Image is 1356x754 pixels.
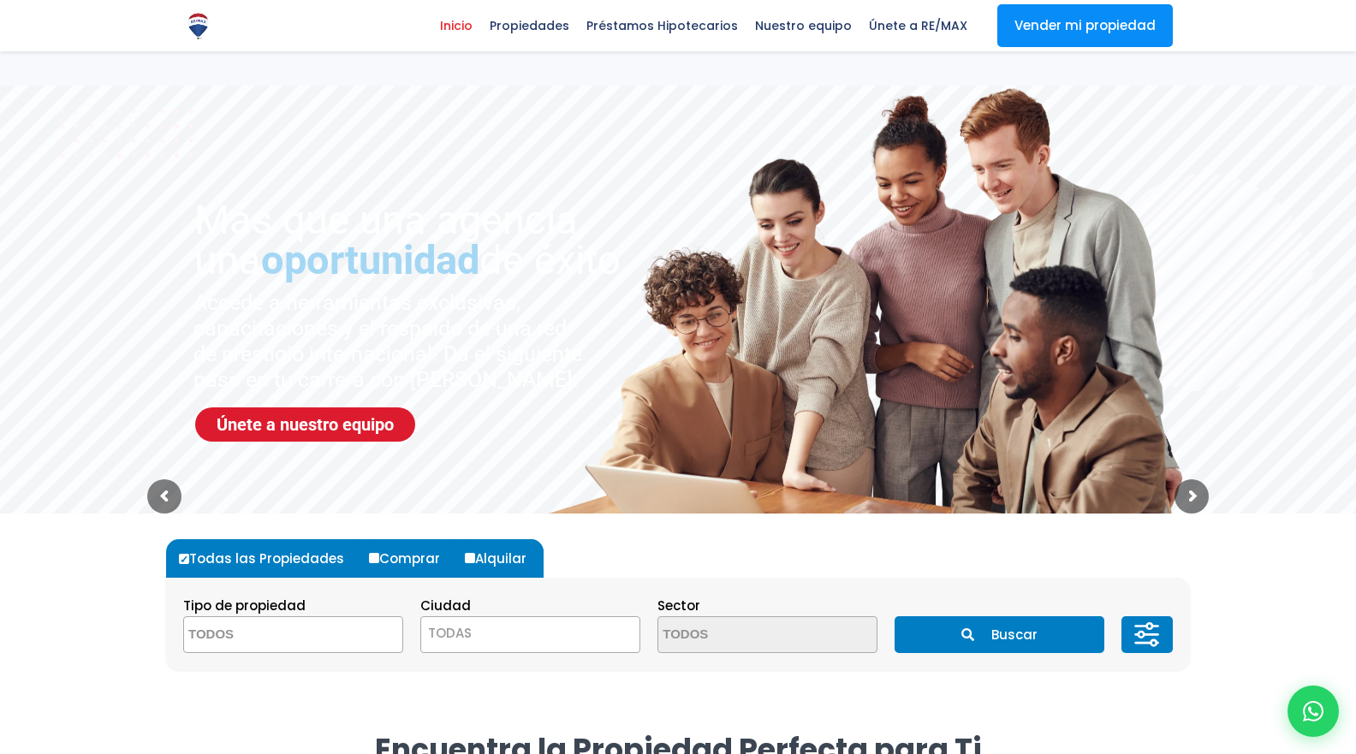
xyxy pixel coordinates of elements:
[746,13,860,39] span: Nuestro equipo
[481,13,578,39] span: Propiedades
[421,621,639,645] span: TODAS
[369,553,379,563] input: Comprar
[195,407,415,442] a: Únete a nuestro equipo
[657,597,700,614] span: Sector
[261,236,479,283] span: oportunidad
[175,539,361,578] label: Todas las Propiedades
[461,539,544,578] label: Alquilar
[420,597,471,614] span: Ciudad
[365,539,457,578] label: Comprar
[465,553,475,563] input: Alquilar
[860,13,976,39] span: Únete a RE/MAX
[179,554,189,564] input: Todas las Propiedades
[578,13,746,39] span: Préstamos Hipotecarios
[428,624,472,642] span: TODAS
[997,4,1173,47] a: Vender mi propiedad
[183,597,306,614] span: Tipo de propiedad
[184,617,350,654] textarea: Search
[183,11,213,41] img: Logo de REMAX
[194,199,651,280] sr7-txt: Más que una agencia, una de éxito
[193,290,586,393] sr7-txt: Accede a herramientas exclusivas, capacitaciones y el respaldo de una red de prestigio internacio...
[431,13,481,39] span: Inicio
[420,616,640,653] span: TODAS
[895,616,1103,653] button: Buscar
[658,617,824,654] textarea: Search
